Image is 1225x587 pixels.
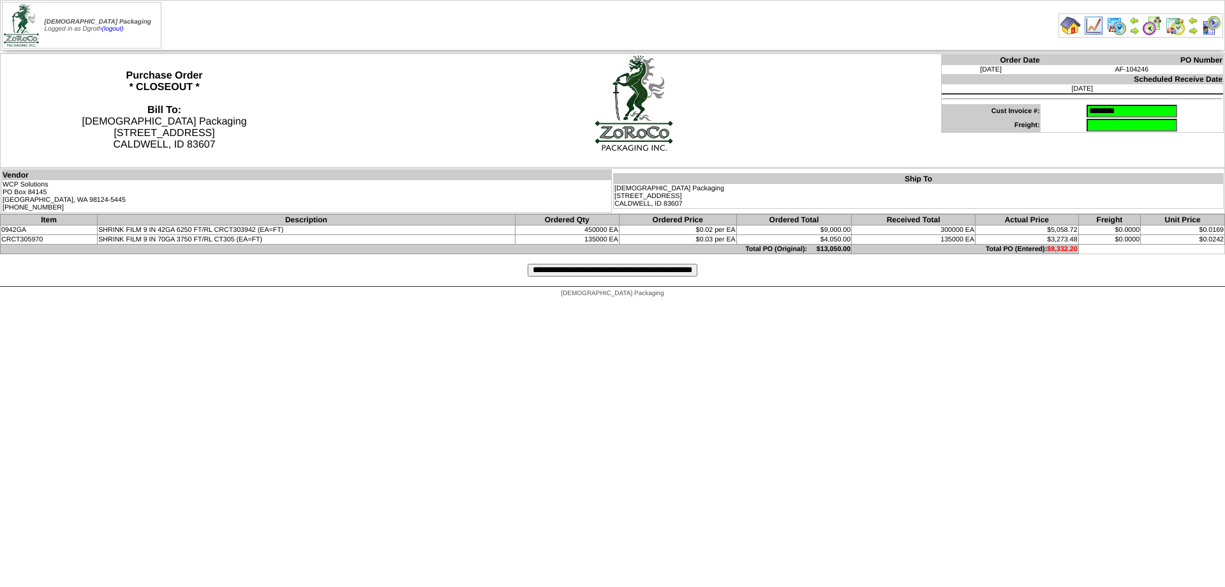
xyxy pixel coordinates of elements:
[852,215,976,225] th: Received Total
[1188,15,1198,26] img: arrowleft.gif
[102,26,124,33] a: (logout)
[45,19,151,33] span: Logged in as Dgroth
[1,54,329,168] th: Purchase Order * CLOSEOUT *
[82,105,246,150] span: [DEMOGRAPHIC_DATA] Packaging [STREET_ADDRESS] CALDWELL, ID 83607
[1201,15,1221,36] img: calendarcustomer.gif
[614,184,1224,209] td: [DEMOGRAPHIC_DATA] Packaging [STREET_ADDRESS] CALDWELL, ID 83607
[1141,235,1225,245] td: $0.0242
[1083,15,1104,36] img: line_graph.gif
[98,235,516,245] td: SHRINK FILM 9 IN 70GA 3750 FT/RL CT305 (EA=FT)
[1,215,98,225] th: Item
[1060,15,1081,36] img: home.gif
[1,225,98,235] td: 0942GA
[1047,245,1077,253] span: $8,332.20
[619,235,736,245] td: $0.03 per EA
[1115,226,1140,234] span: $0.0000
[736,225,851,235] td: $9,000.00
[1129,26,1140,36] img: arrowright.gif
[147,105,181,116] strong: Bill To:
[1142,15,1162,36] img: calendarblend.gif
[515,215,619,225] th: Ordered Qty
[852,235,976,245] td: 135000 EA
[941,104,1040,118] td: Cust Invoice #:
[941,118,1040,133] td: Freight:
[515,235,619,245] td: 135000 EA
[1106,15,1127,36] img: calendarprod.gif
[852,225,976,235] td: 300000 EA
[515,225,619,235] td: 450000 EA
[98,225,516,235] td: SHRINK FILM 9 IN 42GA 6250 FT/RL CRCT303942 (EA=FT)
[561,290,664,297] span: [DEMOGRAPHIC_DATA] Packaging
[1041,65,1224,74] td: AF-104246
[98,215,516,225] th: Description
[852,245,1078,254] td: Total PO (Entered):
[1047,226,1077,234] span: $5,058.72
[45,19,151,26] span: [DEMOGRAPHIC_DATA] Packaging
[619,225,736,235] td: $0.02 per EA
[1129,15,1140,26] img: arrowleft.gif
[1115,236,1140,243] span: $0.0000
[941,65,1040,74] td: [DATE]
[619,215,736,225] th: Ordered Price
[1,245,852,254] td: Total PO (Original): $13,050.00
[2,180,612,213] td: WCP Solutions PO Box 84145 [GEOGRAPHIC_DATA], WA 98124-5445 [PHONE_NUMBER]
[1,235,98,245] td: CRCT305970
[736,215,851,225] th: Ordered Total
[736,235,851,245] td: $4,050.00
[614,174,1224,185] th: Ship To
[1047,236,1077,243] span: $3,273.48
[2,170,612,181] th: Vendor
[1188,26,1198,36] img: arrowright.gif
[941,84,1223,93] td: [DATE]
[594,54,674,151] img: logoBig.jpg
[941,74,1223,84] th: Scheduled Receive Date
[976,215,1079,225] th: Actual Price
[1141,215,1225,225] th: Unit Price
[4,4,39,47] img: zoroco-logo-small.webp
[1078,215,1141,225] th: Freight
[1041,55,1224,66] th: PO Number
[1141,225,1225,235] td: $0.0169
[1165,15,1185,36] img: calendarinout.gif
[941,55,1040,66] th: Order Date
